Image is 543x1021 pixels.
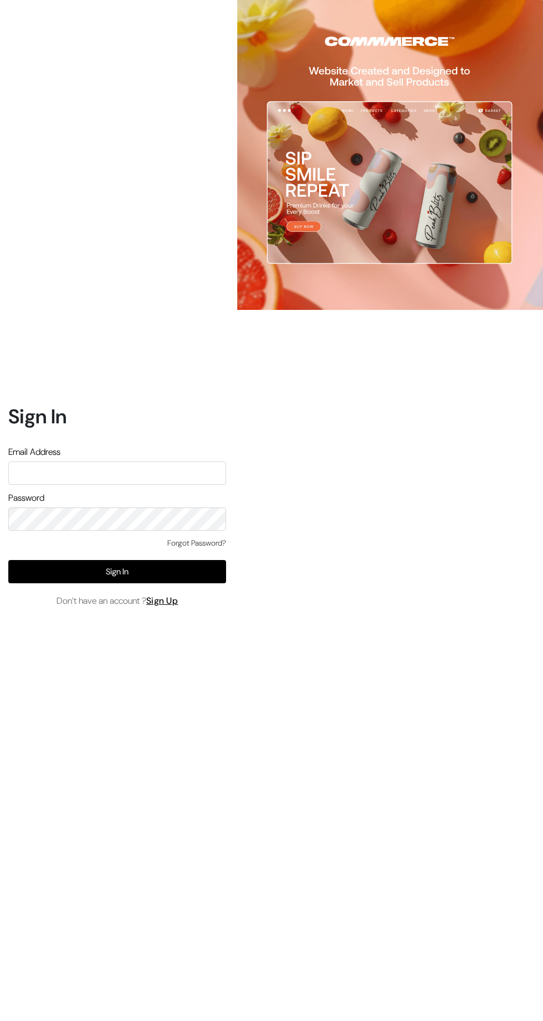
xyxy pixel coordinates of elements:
a: Forgot Password? [167,537,226,549]
button: Sign In [8,560,226,583]
span: Don’t have an account ? [57,594,178,608]
label: Email Address [8,445,60,459]
label: Password [8,491,44,505]
h1: Sign In [8,405,226,428]
a: Sign Up [146,595,178,607]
